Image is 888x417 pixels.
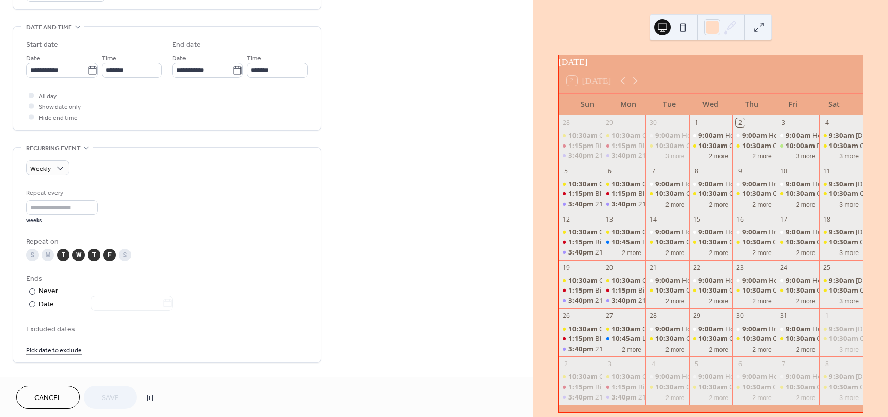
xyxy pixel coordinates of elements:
[732,141,776,150] div: Chair Fitness
[661,392,689,402] button: 2 more
[776,276,820,285] div: Holy Mass
[779,118,788,127] div: 3
[729,285,768,295] div: Chair Fitness
[618,247,645,257] button: 2 more
[649,167,658,175] div: 7
[748,344,776,354] button: 2 more
[692,263,701,272] div: 22
[732,179,776,188] div: Holy Mass
[655,131,682,140] span: 9:00am
[819,189,863,198] div: Chair Fitness
[26,237,306,247] div: Repeat on
[612,324,642,333] span: 10:30am
[776,141,820,150] div: Drum Circle
[599,131,638,140] div: Chair Fitness
[638,285,656,295] div: Bingo
[568,141,595,150] span: 1:15pm
[732,276,776,285] div: Holy Mass
[559,199,602,208] div: 21 for Fun
[725,276,757,285] div: Holy Mass
[692,215,701,224] div: 15
[698,179,725,188] span: 9:00am
[568,131,599,140] span: 10:30am
[39,102,81,113] span: Show date only
[786,131,812,140] span: 9:00am
[705,392,733,402] button: 2 more
[562,167,570,175] div: 5
[649,312,658,320] div: 28
[26,345,82,356] span: Pick date to exclude
[645,276,689,285] div: Holy Mass
[829,141,860,150] span: 10:30am
[736,312,745,320] div: 30
[602,227,645,237] div: Chair Fitness
[30,163,51,175] span: Weekly
[786,285,817,295] span: 10:30am
[655,285,686,295] span: 10:30am
[686,189,725,198] div: Chair Fitness
[655,227,682,237] span: 9:00am
[817,141,853,150] div: Drum Circle
[725,227,757,237] div: Holy Mass
[602,141,645,150] div: Bingo
[692,118,701,127] div: 1
[732,285,776,295] div: Chair Fitness
[602,285,645,295] div: Bingo
[26,40,58,50] div: Start date
[729,141,768,150] div: Chair Fitness
[72,249,85,261] div: W
[736,215,745,224] div: 16
[568,285,595,295] span: 1:15pm
[773,285,812,295] div: Chair Fitness
[776,237,820,246] div: Chair Fitness
[729,189,768,198] div: Chair Fitness
[595,237,613,246] div: Bingo
[829,131,856,140] span: 9:30am
[792,247,820,257] button: 2 more
[705,247,733,257] button: 2 more
[638,189,656,198] div: Bingo
[817,189,856,198] div: Chair Fitness
[559,179,602,188] div: Chair Fitness
[605,312,614,320] div: 27
[698,131,725,140] span: 9:00am
[732,131,776,140] div: Holy Mass
[823,215,831,224] div: 18
[823,312,831,320] div: 1
[605,167,614,175] div: 6
[686,237,725,246] div: Chair Fitness
[692,167,701,175] div: 8
[645,179,689,188] div: Holy Mass
[682,227,714,237] div: Holy Mass
[39,113,78,123] span: Hide end time
[835,247,863,257] button: 3 more
[812,179,844,188] div: Holy Mass
[819,227,863,237] div: Saturday Stroll
[829,237,860,246] span: 10:30am
[817,237,856,246] div: Chair Fitness
[786,189,817,198] span: 10:30am
[559,285,602,295] div: Bingo
[559,227,602,237] div: Chair Fitness
[705,296,733,305] button: 2 more
[773,141,812,150] div: Chair Fitness
[559,141,602,150] div: Bingo
[819,237,863,246] div: Chair Fitness
[567,94,608,115] div: Sun
[119,249,131,261] div: S
[769,227,801,237] div: Holy Mass
[812,131,844,140] div: Holy Mass
[732,189,776,198] div: Chair Fitness
[698,141,729,150] span: 10:30am
[779,215,788,224] div: 17
[742,237,773,246] span: 10:30am
[812,227,844,237] div: Holy Mass
[26,324,308,335] span: Excluded dates
[742,227,769,237] span: 9:00am
[26,274,306,284] div: Ends
[568,179,599,188] span: 10:30am
[602,237,645,246] div: Love on a Leash
[612,227,642,237] span: 10:30am
[819,179,863,188] div: Saturday Stroll
[823,167,831,175] div: 11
